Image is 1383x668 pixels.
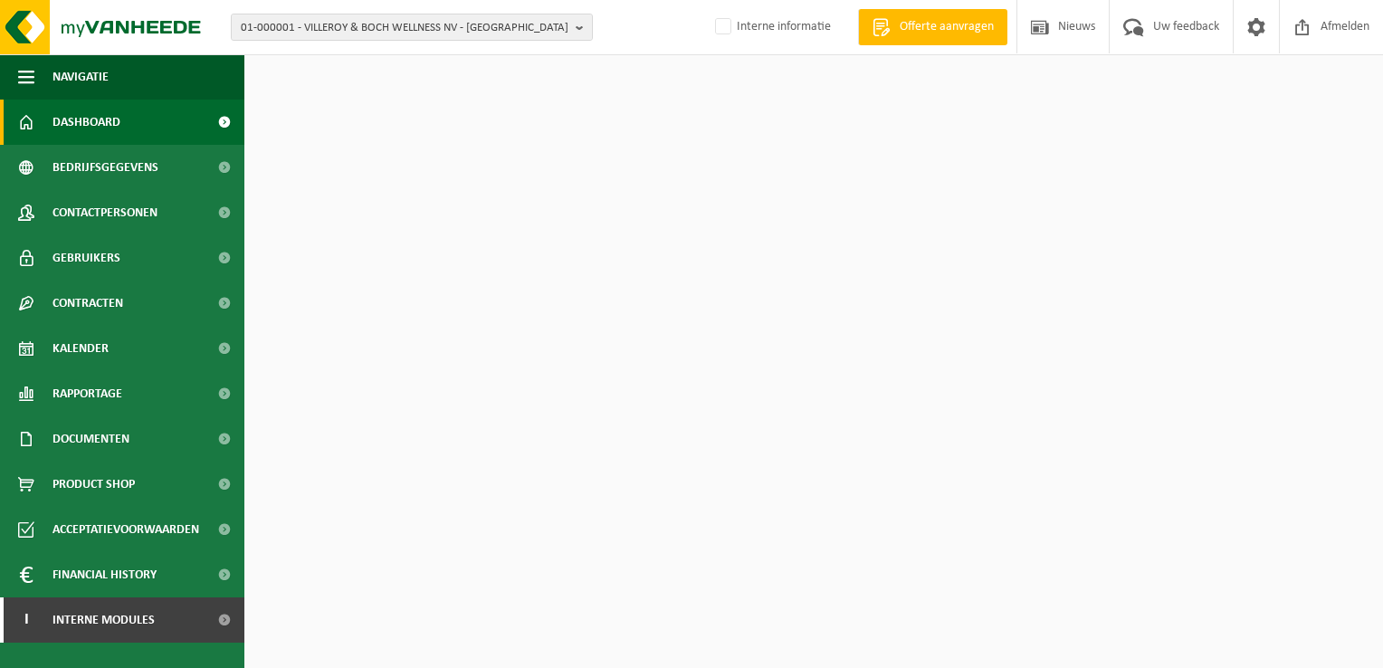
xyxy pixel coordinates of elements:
[52,235,120,281] span: Gebruikers
[241,14,568,42] span: 01-000001 - VILLEROY & BOCH WELLNESS NV - [GEOGRAPHIC_DATA]
[858,9,1007,45] a: Offerte aanvragen
[895,18,998,36] span: Offerte aanvragen
[52,597,155,643] span: Interne modules
[18,597,34,643] span: I
[52,100,120,145] span: Dashboard
[52,281,123,326] span: Contracten
[52,190,157,235] span: Contactpersonen
[52,507,199,552] span: Acceptatievoorwaarden
[52,371,122,416] span: Rapportage
[52,416,129,462] span: Documenten
[52,552,157,597] span: Financial History
[231,14,593,41] button: 01-000001 - VILLEROY & BOCH WELLNESS NV - [GEOGRAPHIC_DATA]
[52,326,109,371] span: Kalender
[52,54,109,100] span: Navigatie
[711,14,831,41] label: Interne informatie
[52,145,158,190] span: Bedrijfsgegevens
[52,462,135,507] span: Product Shop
